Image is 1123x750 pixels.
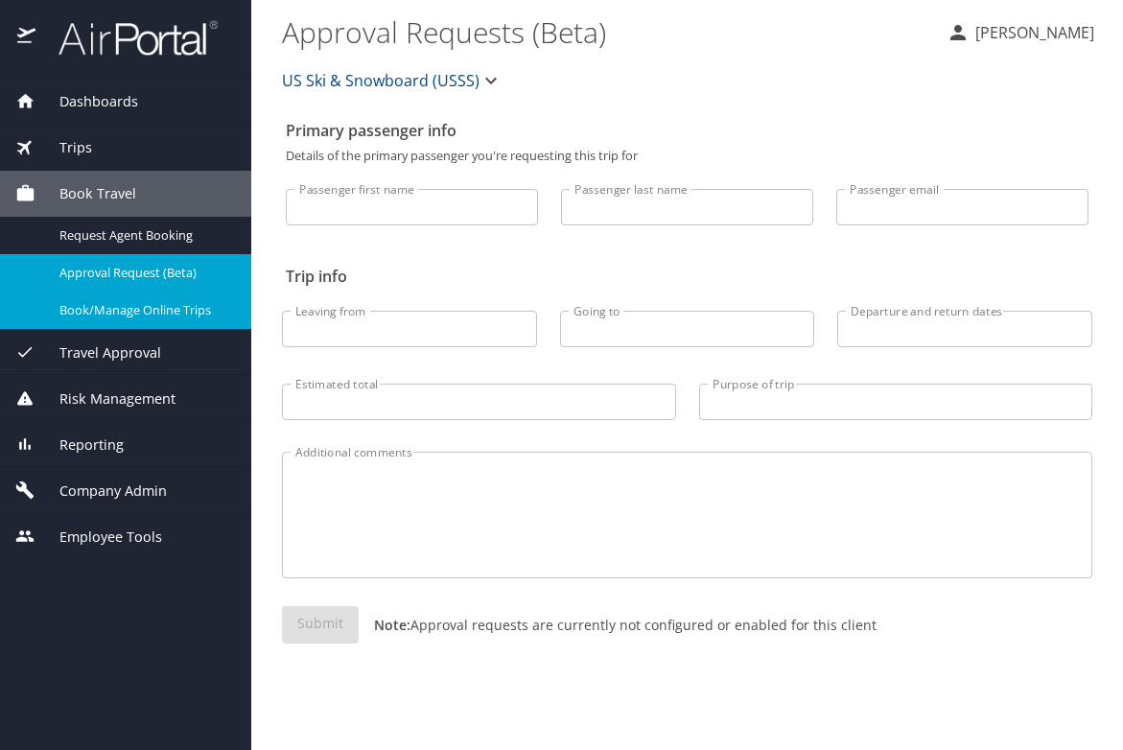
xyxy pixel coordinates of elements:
[939,15,1102,50] button: [PERSON_NAME]
[374,616,410,634] strong: Note:
[59,264,228,282] span: Approval Request (Beta)
[286,150,1088,162] p: Details of the primary passenger you're requesting this trip for
[286,115,1088,146] h2: Primary passenger info
[59,301,228,319] span: Book/Manage Online Trips
[35,388,175,410] span: Risk Management
[282,67,480,94] span: US Ski & Snowboard (USSS)
[35,91,138,112] span: Dashboards
[59,226,228,245] span: Request Agent Booking
[359,615,877,635] p: Approval requests are currently not configured or enabled for this client
[35,137,92,158] span: Trips
[286,261,1088,292] h2: Trip info
[35,480,167,502] span: Company Admin
[282,2,931,61] h1: Approval Requests (Beta)
[35,183,136,204] span: Book Travel
[35,342,161,363] span: Travel Approval
[35,527,162,548] span: Employee Tools
[17,19,37,57] img: icon-airportal.png
[274,61,510,100] button: US Ski & Snowboard (USSS)
[35,434,124,456] span: Reporting
[37,19,218,57] img: airportal-logo.png
[970,21,1094,44] p: [PERSON_NAME]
